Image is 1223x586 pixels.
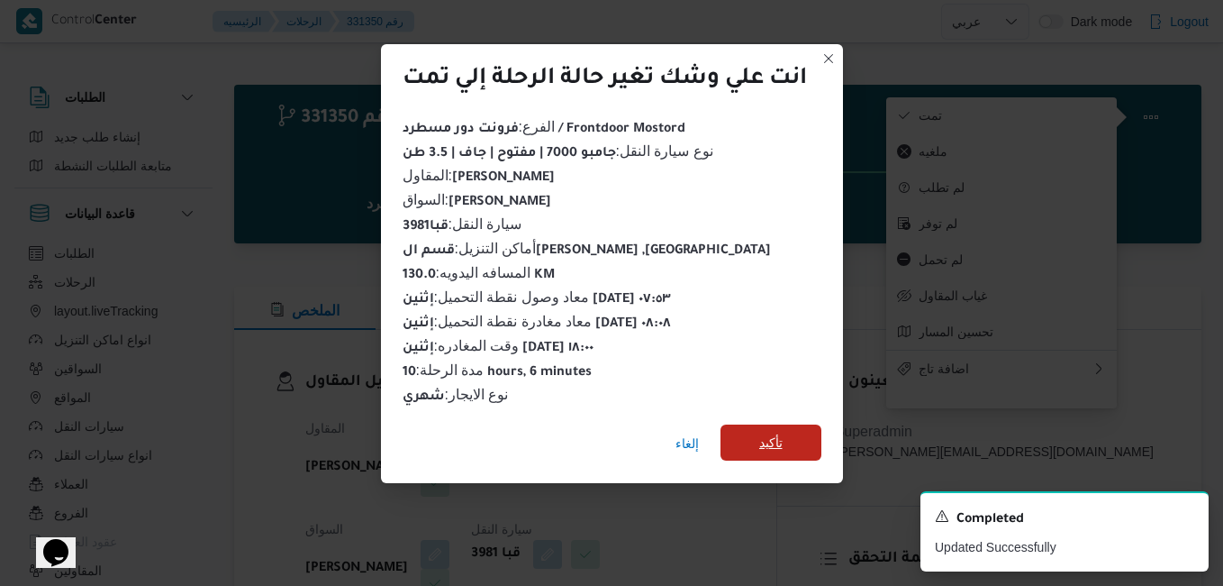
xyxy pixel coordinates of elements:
[403,119,685,134] span: الفرع :
[403,168,555,183] span: المقاول :
[759,432,783,453] span: تأكيد
[403,123,685,137] b: فرونت دور مسطرد / Frontdoor Mostord
[403,387,509,402] span: نوع الايجار :
[668,426,706,462] button: إلغاء
[403,338,594,353] span: وقت المغادره :
[403,265,556,280] span: المسافه اليدويه :
[403,314,672,329] span: معاد مغادرة نقطة التحميل :
[403,220,448,234] b: قبا3981
[403,362,593,378] span: مدة الرحلة :
[452,171,555,186] b: [PERSON_NAME]
[403,269,556,283] b: 130.0 KM
[403,244,772,259] b: قسم ال[PERSON_NAME] ,[GEOGRAPHIC_DATA]
[18,514,76,568] iframe: chat widget
[403,241,772,256] span: أماكن التنزيل :
[448,196,551,210] b: [PERSON_NAME]
[403,366,593,380] b: 10 hours, 6 minutes
[403,317,672,332] b: إثنين [DATE] ٠٨:٠٨
[818,48,839,69] button: Closes this modal window
[935,538,1194,557] p: Updated Successfully
[403,293,672,307] b: إثنين [DATE] ٠٧:٥٣
[956,509,1024,531] span: Completed
[403,147,616,161] b: جامبو 7000 | مفتوح | جاف | 3.5 طن
[403,143,713,159] span: نوع سيارة النقل :
[403,216,522,232] span: سيارة النقل :
[403,342,594,356] b: إثنين [DATE] ١٨:٠٠
[935,508,1194,531] div: Notification
[403,192,551,207] span: السواق :
[720,425,821,461] button: تأكيد
[403,390,445,405] b: شهري
[675,433,699,454] span: إلغاء
[403,289,672,305] span: معاد وصول نقطة التحميل :
[403,66,807,95] div: انت علي وشك تغير حالة الرحلة إلي تمت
